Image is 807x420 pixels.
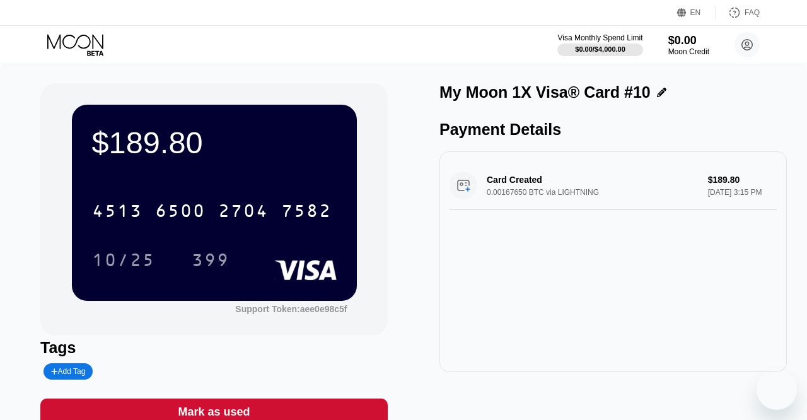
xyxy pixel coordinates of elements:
[192,252,229,272] div: 399
[677,6,716,19] div: EN
[218,202,269,223] div: 2704
[757,370,797,410] iframe: Button to launch messaging window
[668,34,709,56] div: $0.00Moon Credit
[92,252,155,272] div: 10/25
[575,45,625,53] div: $0.00 / $4,000.00
[745,8,760,17] div: FAQ
[690,8,701,17] div: EN
[92,125,337,160] div: $189.80
[668,47,709,56] div: Moon Credit
[668,34,709,47] div: $0.00
[40,339,388,357] div: Tags
[83,244,165,276] div: 10/25
[439,83,651,102] div: My Moon 1X Visa® Card #10
[44,363,93,380] div: Add Tag
[439,120,787,139] div: Payment Details
[557,33,642,56] div: Visa Monthly Spend Limit$0.00/$4,000.00
[178,405,250,419] div: Mark as used
[716,6,760,19] div: FAQ
[51,367,85,376] div: Add Tag
[84,195,339,226] div: 4513650027047582
[557,33,642,42] div: Visa Monthly Spend Limit
[155,202,206,223] div: 6500
[235,304,347,314] div: Support Token:aee0e98c5f
[182,244,239,276] div: 399
[235,304,347,314] div: Support Token: aee0e98c5f
[92,202,142,223] div: 4513
[281,202,332,223] div: 7582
